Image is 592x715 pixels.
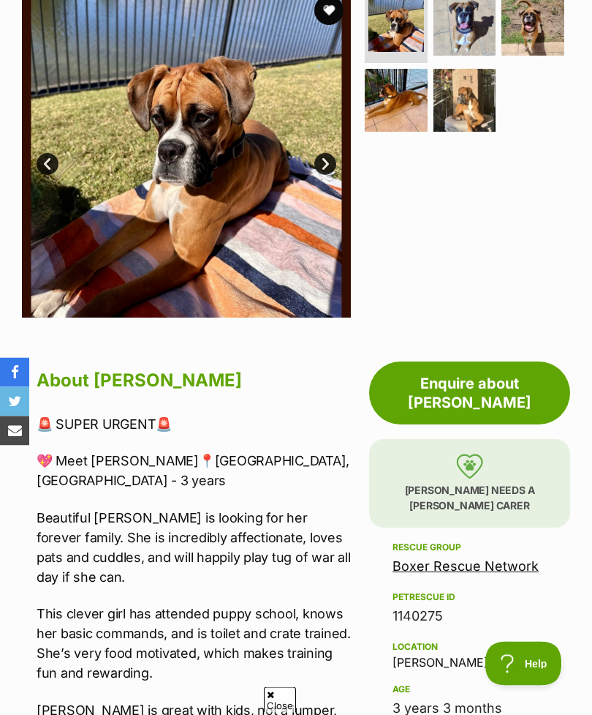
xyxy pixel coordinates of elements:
[37,452,351,491] p: 💖 Meet [PERSON_NAME]📍[GEOGRAPHIC_DATA], [GEOGRAPHIC_DATA] - 3 years
[392,559,539,574] a: Boxer Rescue Network
[37,365,351,397] h2: About [PERSON_NAME]
[369,362,570,425] a: Enquire about [PERSON_NAME]
[264,687,296,713] span: Close
[456,454,483,479] img: foster-care-31f2a1ccfb079a48fc4dc6d2a002ce68c6d2b76c7ccb9e0da61f6cd5abbf869a.svg
[369,440,570,528] p: [PERSON_NAME] needs a [PERSON_NAME] carer
[392,607,547,627] div: 1140275
[392,684,547,696] div: Age
[485,642,563,686] iframe: Help Scout Beacon - Open
[37,415,351,435] p: 🚨 SUPER URGENT🚨
[433,70,496,132] img: Photo of Nayla
[37,154,58,176] a: Prev
[314,154,336,176] a: Next
[365,70,428,132] img: Photo of Nayla
[392,639,547,670] div: [PERSON_NAME], QLD
[37,509,351,588] p: Beautiful [PERSON_NAME] is looking for her forever family. She is incredibly affectionate, loves ...
[392,542,547,554] div: Rescue group
[392,642,547,654] div: Location
[392,592,547,604] div: PetRescue ID
[37,604,351,684] p: This clever girl has attended puppy school, knows her basic commands, and is toilet and crate tra...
